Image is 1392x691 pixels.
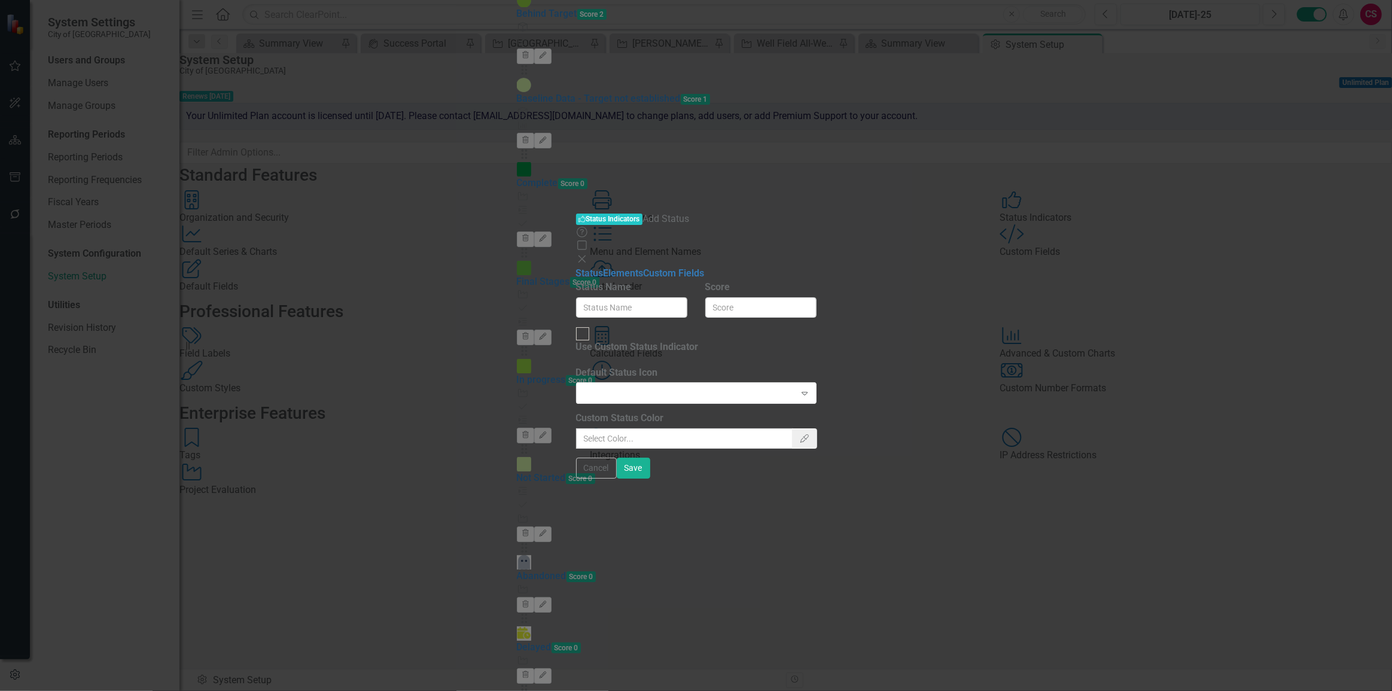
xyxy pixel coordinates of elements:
button: Cancel [576,458,617,479]
label: Status Name [576,281,687,294]
label: Score [705,281,817,294]
input: Select Color... [576,428,793,449]
a: Elements [604,267,644,279]
a: Status [576,267,604,279]
span: Status Indicators [576,214,643,225]
label: Custom Status Color [576,412,817,425]
span: Add Status [642,213,689,224]
label: Default Status Icon [576,366,817,380]
input: Status Name [576,297,687,318]
input: Score [705,297,817,318]
button: Save [617,458,650,479]
a: Custom Fields [644,267,705,279]
div: Use Custom Status Indicator [576,340,699,354]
